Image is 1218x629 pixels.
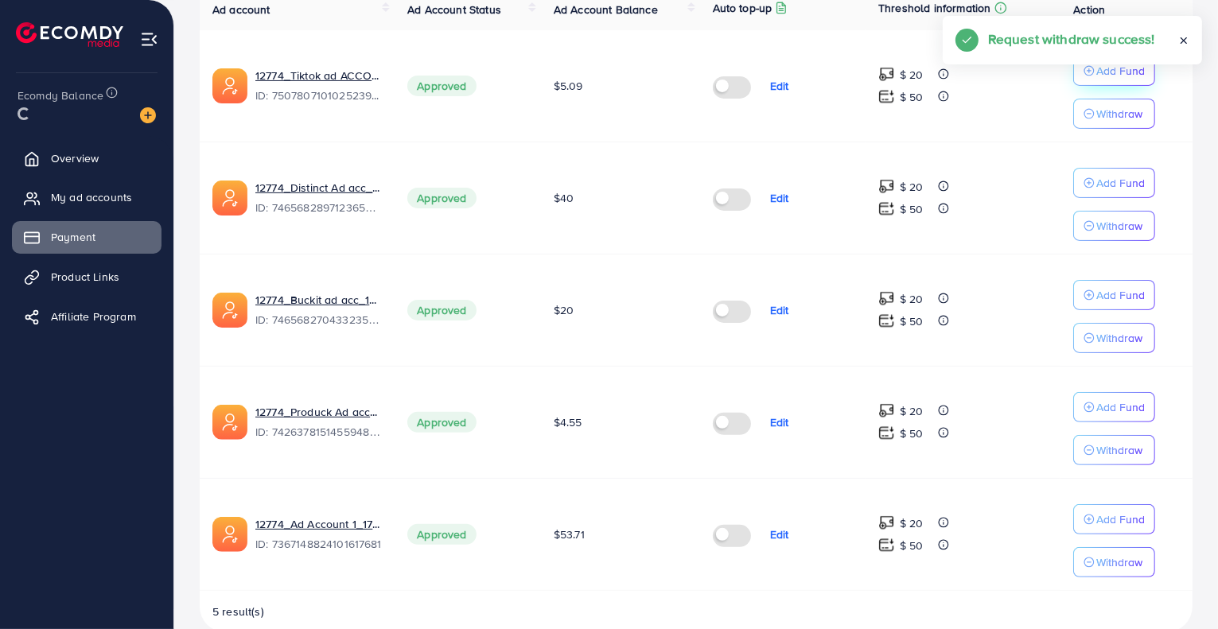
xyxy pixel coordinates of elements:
[255,516,382,532] a: 12774_Ad Account 1_1715298022981
[1150,557,1206,617] iframe: Chat
[1096,398,1145,417] p: Add Fund
[255,180,382,216] div: <span class='underline'>12774_Distinct Ad acc_1738239758237</span></br>7465682897123655681
[255,292,382,328] div: <span class='underline'>12774_Buckit ad acc_1738239717097</span></br>7465682704332357649
[554,2,658,17] span: Ad Account Balance
[212,2,270,17] span: Ad account
[878,313,895,329] img: top-up amount
[140,107,156,123] img: image
[407,412,476,433] span: Approved
[255,292,382,308] a: 12774_Buckit ad acc_1738239717097
[878,402,895,419] img: top-up amount
[900,424,924,443] p: $ 50
[12,221,161,253] a: Payment
[878,178,895,195] img: top-up amount
[770,188,789,208] p: Edit
[255,536,382,552] span: ID: 7367148824101617681
[51,150,99,166] span: Overview
[878,290,895,307] img: top-up amount
[255,200,382,215] span: ID: 7465682897123655681
[1096,553,1142,572] p: Withdraw
[1073,280,1155,310] button: Add Fund
[878,200,895,217] img: top-up amount
[212,517,247,552] img: ic-ads-acc.e4c84228.svg
[878,425,895,441] img: top-up amount
[16,22,123,47] img: logo
[900,289,924,309] p: $ 20
[51,189,132,205] span: My ad accounts
[407,300,476,320] span: Approved
[407,188,476,208] span: Approved
[1073,56,1155,86] button: Add Fund
[140,30,158,49] img: menu
[1073,323,1155,353] button: Withdraw
[900,87,924,107] p: $ 50
[255,68,382,104] div: <span class='underline'>12774_Tiktok ad ACCOUNT_1748047846338</span></br>7507807101025239058
[255,516,382,553] div: <span class='underline'>12774_Ad Account 1_1715298022981</span></br>7367148824101617681
[554,302,574,318] span: $20
[1073,2,1105,17] span: Action
[900,200,924,219] p: $ 50
[988,29,1155,49] h5: Request withdraw success!
[12,301,161,332] a: Affiliate Program
[212,405,247,440] img: ic-ads-acc.e4c84228.svg
[1096,173,1145,192] p: Add Fund
[1096,328,1142,348] p: Withdraw
[255,404,382,441] div: <span class='underline'>12774_Produck Ad account_1729088416169</span></br>7426378151455948817
[51,309,136,324] span: Affiliate Program
[255,424,382,440] span: ID: 7426378151455948817
[1096,216,1142,235] p: Withdraw
[878,66,895,83] img: top-up amount
[770,525,789,544] p: Edit
[51,229,95,245] span: Payment
[900,65,924,84] p: $ 20
[878,514,895,531] img: top-up amount
[900,514,924,533] p: $ 20
[554,190,574,206] span: $40
[1073,99,1155,129] button: Withdraw
[1073,504,1155,534] button: Add Fund
[18,87,103,103] span: Ecomdy Balance
[255,180,382,196] a: 12774_Distinct Ad acc_1738239758237
[770,301,789,320] p: Edit
[1096,441,1142,460] p: Withdraw
[554,78,583,94] span: $5.09
[1073,547,1155,577] button: Withdraw
[900,402,924,421] p: $ 20
[878,88,895,105] img: top-up amount
[407,2,501,17] span: Ad Account Status
[12,261,161,293] a: Product Links
[1096,104,1142,123] p: Withdraw
[255,68,382,83] a: 12774_Tiktok ad ACCOUNT_1748047846338
[407,524,476,545] span: Approved
[212,181,247,215] img: ic-ads-acc.e4c84228.svg
[770,413,789,432] p: Edit
[554,526,585,542] span: $53.71
[255,312,382,328] span: ID: 7465682704332357649
[51,269,119,285] span: Product Links
[212,68,247,103] img: ic-ads-acc.e4c84228.svg
[900,312,924,331] p: $ 50
[900,177,924,196] p: $ 20
[770,76,789,95] p: Edit
[12,142,161,174] a: Overview
[900,536,924,555] p: $ 50
[1096,61,1145,80] p: Add Fund
[554,414,582,430] span: $4.55
[407,76,476,96] span: Approved
[1096,510,1145,529] p: Add Fund
[1096,285,1145,305] p: Add Fund
[1073,168,1155,198] button: Add Fund
[1073,211,1155,241] button: Withdraw
[1073,435,1155,465] button: Withdraw
[878,537,895,553] img: top-up amount
[1073,392,1155,422] button: Add Fund
[212,293,247,328] img: ic-ads-acc.e4c84228.svg
[255,87,382,103] span: ID: 7507807101025239058
[255,404,382,420] a: 12774_Produck Ad account_1729088416169
[12,181,161,213] a: My ad accounts
[212,604,264,619] span: 5 result(s)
